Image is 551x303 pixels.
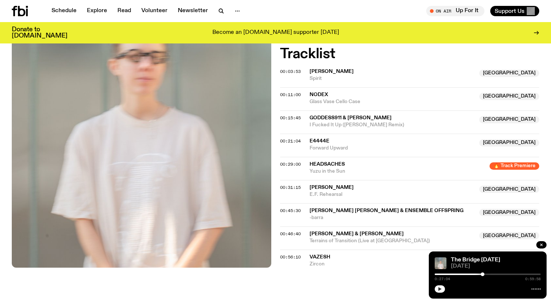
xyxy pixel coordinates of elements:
[280,68,301,74] span: 00:03:53
[310,145,475,152] span: Forward Upward
[280,232,301,236] button: 00:46:40
[479,186,539,193] span: [GEOGRAPHIC_DATA]
[280,254,301,260] span: 00:56:10
[280,70,301,74] button: 00:03:53
[310,121,475,128] span: I Fucked It Up ([PERSON_NAME] Remix)
[310,69,354,74] span: [PERSON_NAME]
[280,186,301,190] button: 00:31:15
[280,115,301,121] span: 00:15:45
[310,237,475,244] span: Terrains of Transition (Live at [GEOGRAPHIC_DATA])
[113,6,135,16] a: Read
[479,70,539,77] span: [GEOGRAPHIC_DATA]
[12,27,67,39] h3: Donate to [DOMAIN_NAME]
[479,139,539,147] span: [GEOGRAPHIC_DATA]
[280,162,301,166] button: 00:29:00
[310,98,475,105] span: Glass Vase Cello Case
[280,231,301,237] span: 00:46:40
[495,8,524,14] span: Support Us
[82,6,112,16] a: Explore
[310,92,328,97] span: NoDex
[280,47,540,61] h2: Tracklist
[310,208,463,213] span: [PERSON_NAME] [PERSON_NAME] & Ensemble Offspring
[47,6,81,16] a: Schedule
[435,257,446,269] img: Mara stands in front of a frosted glass wall wearing a cream coloured t-shirt and black glasses. ...
[479,93,539,100] span: [GEOGRAPHIC_DATA]
[435,277,450,281] span: 0:27:04
[310,191,475,198] span: E.F. Rehearsal
[490,6,539,16] button: Support Us
[310,162,345,167] span: Headsaches
[525,277,541,281] span: 0:59:58
[490,162,539,170] span: 🔥 Track Premiere
[310,168,485,175] span: Yuzu in the Sun
[310,75,475,82] span: Spirit
[212,29,339,36] p: Become an [DOMAIN_NAME] supporter [DATE]
[451,257,500,263] a: The Bridge [DATE]
[280,139,301,143] button: 00:21:04
[310,261,475,268] span: Zircon
[479,232,539,239] span: [GEOGRAPHIC_DATA]
[310,214,475,221] span: -barra
[479,209,539,216] span: [GEOGRAPHIC_DATA]
[280,116,301,120] button: 00:15:45
[310,231,404,236] span: [PERSON_NAME] & [PERSON_NAME]
[137,6,172,16] a: Volunteer
[280,93,301,97] button: 00:11:00
[280,92,301,98] span: 00:11:00
[280,208,301,214] span: 00:45:30
[310,254,330,260] span: Vazesh
[310,115,392,120] span: Goddess911 & [PERSON_NAME]
[310,138,329,144] span: e4444e
[280,161,301,167] span: 00:29:00
[280,138,301,144] span: 00:21:04
[280,209,301,213] button: 00:45:30
[310,185,354,190] span: [PERSON_NAME]
[280,255,301,259] button: 00:56:10
[426,6,484,16] button: On AirUp For It
[451,264,541,269] span: [DATE]
[479,116,539,123] span: [GEOGRAPHIC_DATA]
[173,6,212,16] a: Newsletter
[280,184,301,190] span: 00:31:15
